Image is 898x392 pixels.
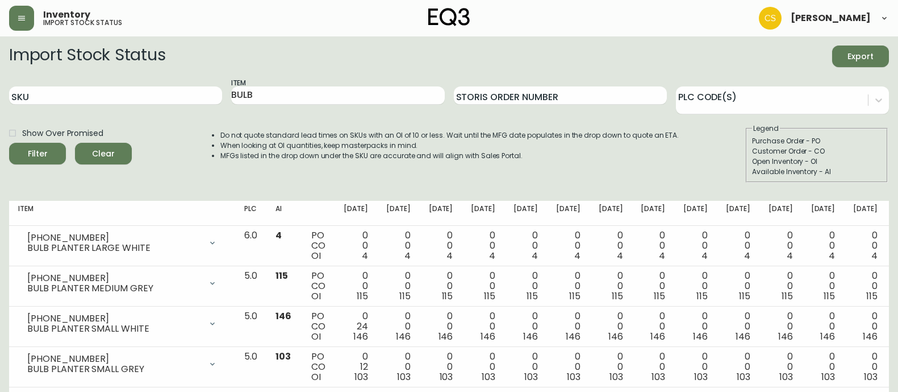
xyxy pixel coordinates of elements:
[853,230,878,261] div: 0 0
[853,271,878,302] div: 0 0
[513,271,538,302] div: 0 0
[556,230,580,261] div: 0 0
[824,290,835,303] span: 115
[344,230,368,261] div: 0 0
[844,201,887,226] th: [DATE]
[739,290,750,303] span: 115
[471,230,495,261] div: 0 0
[220,141,679,151] li: When looking at OI quantities, keep masterpacks in mind.
[832,46,889,67] button: Export
[608,330,623,343] span: 146
[344,352,368,382] div: 0 12
[752,167,882,177] div: Available Inventory - AI
[275,310,291,323] span: 146
[27,273,201,283] div: [PHONE_NUMBER]
[429,230,453,261] div: 0 0
[397,370,411,383] span: 103
[362,249,368,262] span: 4
[532,249,538,262] span: 4
[641,230,665,261] div: 0 0
[759,201,802,226] th: [DATE]
[701,249,708,262] span: 4
[864,370,878,383] span: 103
[429,311,453,342] div: 0 0
[22,127,103,139] span: Show Over Promised
[726,271,750,302] div: 0 0
[768,230,793,261] div: 0 0
[778,330,793,343] span: 146
[802,201,845,226] th: [DATE]
[590,201,632,226] th: [DATE]
[353,330,368,343] span: 146
[481,330,495,343] span: 146
[9,201,235,226] th: Item
[599,311,623,342] div: 0 0
[811,230,836,261] div: 0 0
[574,249,580,262] span: 4
[641,271,665,302] div: 0 0
[524,370,538,383] span: 103
[811,311,836,342] div: 0 0
[726,352,750,382] div: 0 0
[787,249,793,262] span: 4
[386,311,411,342] div: 0 0
[484,290,495,303] span: 115
[27,243,201,253] div: BULB PLANTER LARGE WHITE
[768,352,793,382] div: 0 0
[609,370,623,383] span: 103
[736,330,750,343] span: 146
[440,370,453,383] span: 103
[504,201,547,226] th: [DATE]
[27,364,201,374] div: BULB PLANTER SMALL GREY
[567,370,580,383] span: 103
[612,290,623,303] span: 115
[744,249,750,262] span: 4
[75,143,132,164] button: Clear
[779,370,793,383] span: 103
[489,249,495,262] span: 4
[386,230,411,261] div: 0 0
[429,271,453,302] div: 0 0
[396,330,411,343] span: 146
[599,271,623,302] div: 0 0
[18,271,226,296] div: [PHONE_NUMBER]BULB PLANTER MEDIUM GREY
[220,151,679,161] li: MFGs listed in the drop down under the SKU are accurate and will align with Sales Portal.
[782,290,793,303] span: 115
[27,354,201,364] div: [PHONE_NUMBER]
[752,146,882,156] div: Customer Order - CO
[599,230,623,261] div: 0 0
[556,271,580,302] div: 0 0
[829,249,835,262] span: 4
[693,330,708,343] span: 146
[513,352,538,382] div: 0 0
[442,290,453,303] span: 115
[659,249,665,262] span: 4
[18,230,226,255] div: [PHONE_NUMBER]BULB PLANTER LARGE WHITE
[547,201,590,226] th: [DATE]
[420,201,462,226] th: [DATE]
[811,271,836,302] div: 0 0
[820,330,835,343] span: 146
[556,352,580,382] div: 0 0
[641,311,665,342] div: 0 0
[683,230,708,261] div: 0 0
[599,352,623,382] div: 0 0
[768,311,793,342] div: 0 0
[674,201,717,226] th: [DATE]
[235,266,266,307] td: 5.0
[737,370,750,383] span: 103
[344,311,368,342] div: 0 24
[311,311,325,342] div: PO CO
[617,249,623,262] span: 4
[27,233,201,243] div: [PHONE_NUMBER]
[683,352,708,382] div: 0 0
[446,249,453,262] span: 4
[311,230,325,261] div: PO CO
[311,290,321,303] span: OI
[235,307,266,347] td: 5.0
[43,19,122,26] h5: import stock status
[27,283,201,294] div: BULB PLANTER MEDIUM GREY
[311,249,321,262] span: OI
[752,136,882,146] div: Purchase Order - PO
[386,352,411,382] div: 0 0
